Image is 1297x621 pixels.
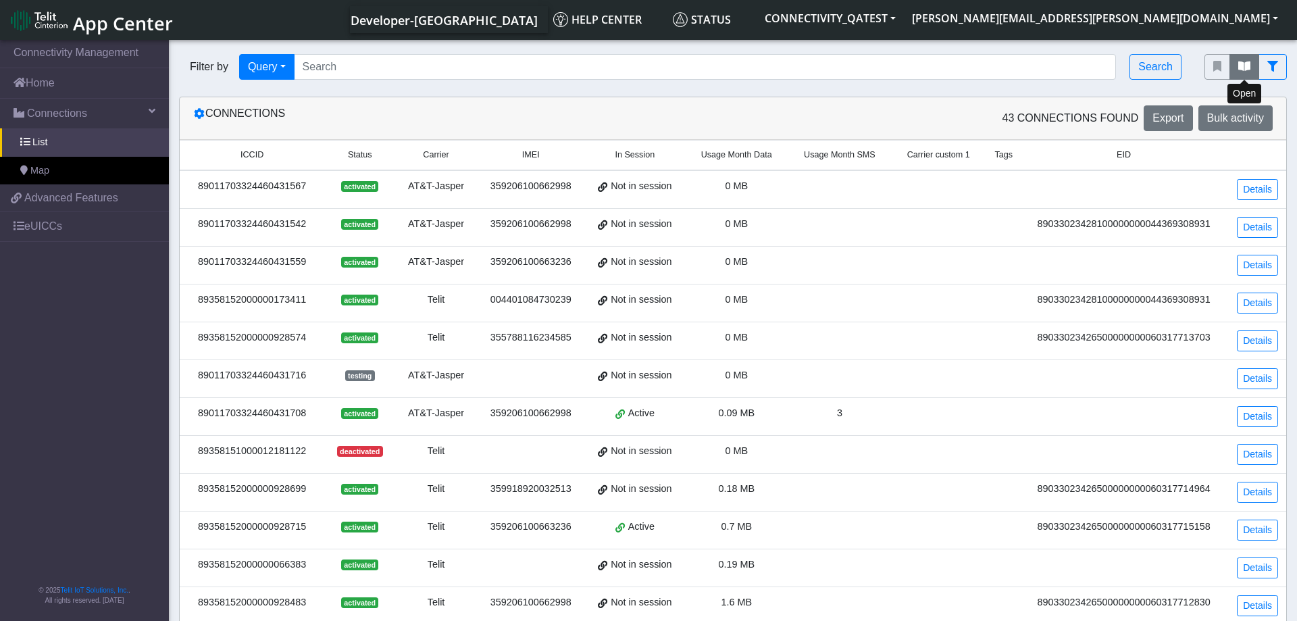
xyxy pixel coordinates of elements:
span: 0 MB [725,332,748,343]
span: Help center [553,12,642,27]
a: Details [1237,179,1278,200]
div: 004401084730239 [485,293,577,307]
span: Bulk activity [1207,112,1264,124]
span: In Session [615,149,655,162]
div: fitlers menu [1204,54,1287,80]
span: activated [341,484,378,495]
div: 89011703324460431559 [188,255,316,270]
span: Active [628,520,655,535]
span: IMEI [522,149,540,162]
span: 0 MB [725,256,748,267]
div: 89358152000000066383 [188,557,316,572]
div: 89358151000012181122 [188,444,316,459]
span: 0 MB [725,445,748,456]
div: 89033023426500000000060317713703 [1029,330,1218,345]
div: 89358152000000928574 [188,330,316,345]
div: 359206100663236 [485,520,577,535]
div: 89358152000000928715 [188,520,316,535]
div: 89033023426500000000060317712830 [1029,595,1218,610]
span: activated [341,597,378,608]
span: 43 Connections found [1002,110,1138,126]
a: Status [667,6,757,33]
span: 1.6 MB [721,597,752,607]
span: 0.19 MB [718,559,755,570]
div: 359918920032513 [485,482,577,497]
div: 359206100662998 [485,179,577,194]
div: Telit [403,293,469,307]
button: Bulk activity [1198,105,1273,131]
div: 89011703324460431716 [188,368,316,383]
span: App Center [73,11,173,36]
span: EID [1117,149,1131,162]
span: Filter by [179,59,239,75]
button: CONNECTIVITY_QATEST [757,6,904,30]
div: 89011703324460431567 [188,179,316,194]
span: Tags [994,149,1013,162]
span: 0 MB [725,218,748,229]
input: Search... [294,54,1117,80]
span: 0 MB [725,294,748,305]
span: Export [1152,112,1184,124]
a: Details [1237,520,1278,541]
a: Details [1237,595,1278,616]
a: Details [1237,444,1278,465]
div: 359206100662998 [485,217,577,232]
span: Not in session [611,330,671,345]
span: Not in session [611,557,671,572]
div: Telit [403,444,469,459]
button: [PERSON_NAME][EMAIL_ADDRESS][PERSON_NAME][DOMAIN_NAME] [904,6,1286,30]
span: activated [341,181,378,192]
a: Your current platform instance [350,6,537,33]
span: deactivated [337,446,383,457]
span: activated [341,295,378,305]
span: 0 MB [725,370,748,380]
span: Not in session [611,293,671,307]
div: Connections [183,105,733,131]
span: testing [345,370,375,381]
div: Telit [403,520,469,535]
span: activated [341,257,378,268]
a: Details [1237,557,1278,578]
span: Not in session [611,368,671,383]
span: 0.09 MB [718,407,755,418]
a: Details [1237,255,1278,276]
span: Developer-[GEOGRAPHIC_DATA] [351,12,538,28]
div: 359206100663236 [485,255,577,270]
a: Telit IoT Solutions, Inc. [61,587,128,594]
span: 0 MB [725,180,748,191]
img: status.svg [673,12,688,27]
div: AT&T-Jasper [403,217,469,232]
span: ICCID [240,149,263,162]
a: Details [1237,217,1278,238]
span: Not in session [611,444,671,459]
a: Help center [548,6,667,33]
span: activated [341,560,378,570]
a: Details [1237,406,1278,427]
span: Not in session [611,217,671,232]
div: 355788116234585 [485,330,577,345]
div: 89358152000000173411 [188,293,316,307]
span: Status [348,149,372,162]
div: 89033023426500000000060317714964 [1029,482,1218,497]
span: Connections [27,105,87,122]
div: Telit [403,595,469,610]
div: 89033023428100000000044369308931 [1029,293,1218,307]
span: Map [30,164,49,178]
a: Details [1237,293,1278,314]
span: List [32,135,47,150]
div: 359206100662998 [485,595,577,610]
span: Not in session [611,255,671,270]
span: Not in session [611,179,671,194]
div: 89011703324460431542 [188,217,316,232]
div: Telit [403,557,469,572]
div: 89358152000000928483 [188,595,316,610]
a: Details [1237,482,1278,503]
span: 0.18 MB [718,483,755,494]
span: Carrier custom 1 [907,149,970,162]
span: Carrier [423,149,449,162]
img: knowledge.svg [553,12,568,27]
div: 89358152000000928699 [188,482,316,497]
div: AT&T-Jasper [403,255,469,270]
div: AT&T-Jasper [403,406,469,421]
button: Export [1144,105,1192,131]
